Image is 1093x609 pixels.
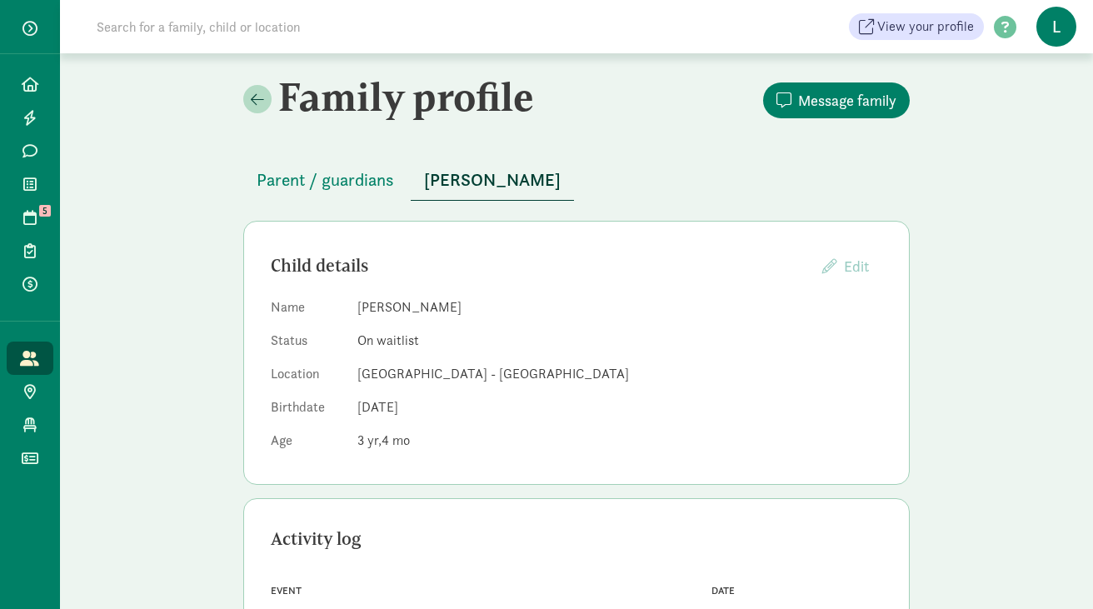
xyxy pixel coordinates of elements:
span: Edit [844,257,869,276]
span: 5 [39,205,51,217]
span: [DATE] [357,398,398,416]
button: Parent / guardians [243,160,407,200]
span: View your profile [877,17,974,37]
span: Parent / guardians [257,167,394,193]
a: Parent / guardians [243,171,407,190]
dt: Age [271,431,344,457]
button: Edit [809,248,882,284]
span: Message family [798,89,896,112]
dt: Status [271,331,344,357]
input: Search for a family, child or location [87,10,554,43]
dt: Location [271,364,344,391]
dt: Birthdate [271,397,344,424]
a: 5 [7,201,53,234]
span: L [1036,7,1076,47]
dd: [GEOGRAPHIC_DATA] - [GEOGRAPHIC_DATA] [357,364,882,384]
div: Child details [271,252,809,279]
a: [PERSON_NAME] [411,171,574,190]
div: Activity log [271,526,882,552]
button: Message family [763,82,910,118]
button: [PERSON_NAME] [411,160,574,201]
span: [PERSON_NAME] [424,167,561,193]
span: 3 [357,432,382,449]
iframe: Chat Widget [1010,529,1093,609]
span: 4 [382,432,410,449]
dd: [PERSON_NAME] [357,297,882,317]
h2: Family profile [243,73,573,120]
dd: On waitlist [357,331,882,351]
dt: Name [271,297,344,324]
a: View your profile [849,13,984,40]
span: Event [271,585,302,597]
span: Date [711,585,735,597]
